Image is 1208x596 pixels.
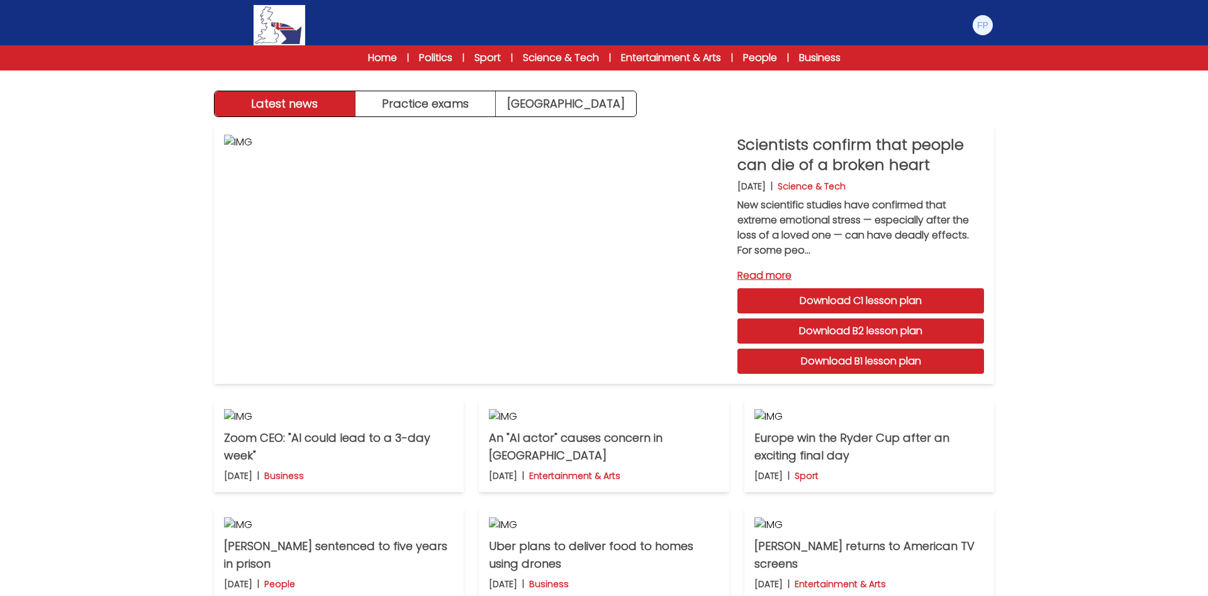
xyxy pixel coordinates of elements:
p: [DATE] [754,469,783,482]
button: Latest news [215,91,355,116]
a: Download C1 lesson plan [737,288,984,313]
p: Europe win the Ryder Cup after an exciting final day [754,429,984,464]
a: Logo [214,5,345,45]
a: IMG Zoom CEO: "AI could lead to a 3-day week" [DATE] | Business [214,399,464,492]
b: | [257,469,259,482]
b: | [788,469,790,482]
a: Home [368,50,397,65]
p: [DATE] [224,469,252,482]
img: IMG [489,517,719,532]
b: | [522,469,524,482]
b: | [522,578,524,590]
img: IMG [224,409,454,424]
img: Frank Puca [973,15,993,35]
p: [DATE] [489,469,517,482]
a: Sport [474,50,501,65]
img: IMG [489,409,719,424]
img: IMG [224,517,454,532]
p: New scientific studies have confirmed that extreme emotional stress — especially after the loss o... [737,198,984,258]
a: Science & Tech [523,50,599,65]
p: Entertainment & Arts [795,578,886,590]
p: Business [264,469,304,482]
a: [GEOGRAPHIC_DATA] [496,91,636,116]
p: People [264,578,295,590]
p: [PERSON_NAME] returns to American TV screens [754,537,984,573]
p: Entertainment & Arts [529,469,620,482]
span: | [787,52,789,64]
p: Uber plans to deliver food to homes using drones [489,537,719,573]
p: [DATE] [489,578,517,590]
span: | [462,52,464,64]
p: Science & Tech [778,180,846,193]
b: | [788,578,790,590]
a: Read more [737,268,984,283]
p: Scientists confirm that people can die of a broken heart [737,135,984,175]
p: Business [529,578,569,590]
a: Download B1 lesson plan [737,349,984,374]
p: [DATE] [224,578,252,590]
a: IMG Europe win the Ryder Cup after an exciting final day [DATE] | Sport [744,399,994,492]
span: | [731,52,733,64]
span: | [407,52,409,64]
b: | [257,578,259,590]
a: Entertainment & Arts [621,50,721,65]
p: Sport [795,469,819,482]
img: Logo [254,5,305,45]
img: IMG [754,409,984,424]
p: [PERSON_NAME] sentenced to five years in prison [224,537,454,573]
b: | [771,180,773,193]
button: Practice exams [355,91,496,116]
p: An "AI actor" causes concern in [GEOGRAPHIC_DATA] [489,429,719,464]
a: Business [799,50,841,65]
a: Politics [419,50,452,65]
img: IMG [224,135,727,374]
img: IMG [754,517,984,532]
a: Download B2 lesson plan [737,318,984,344]
a: IMG An "AI actor" causes concern in [GEOGRAPHIC_DATA] [DATE] | Entertainment & Arts [479,399,729,492]
a: People [743,50,777,65]
p: [DATE] [754,578,783,590]
span: | [609,52,611,64]
span: | [511,52,513,64]
p: [DATE] [737,180,766,193]
p: Zoom CEO: "AI could lead to a 3-day week" [224,429,454,464]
